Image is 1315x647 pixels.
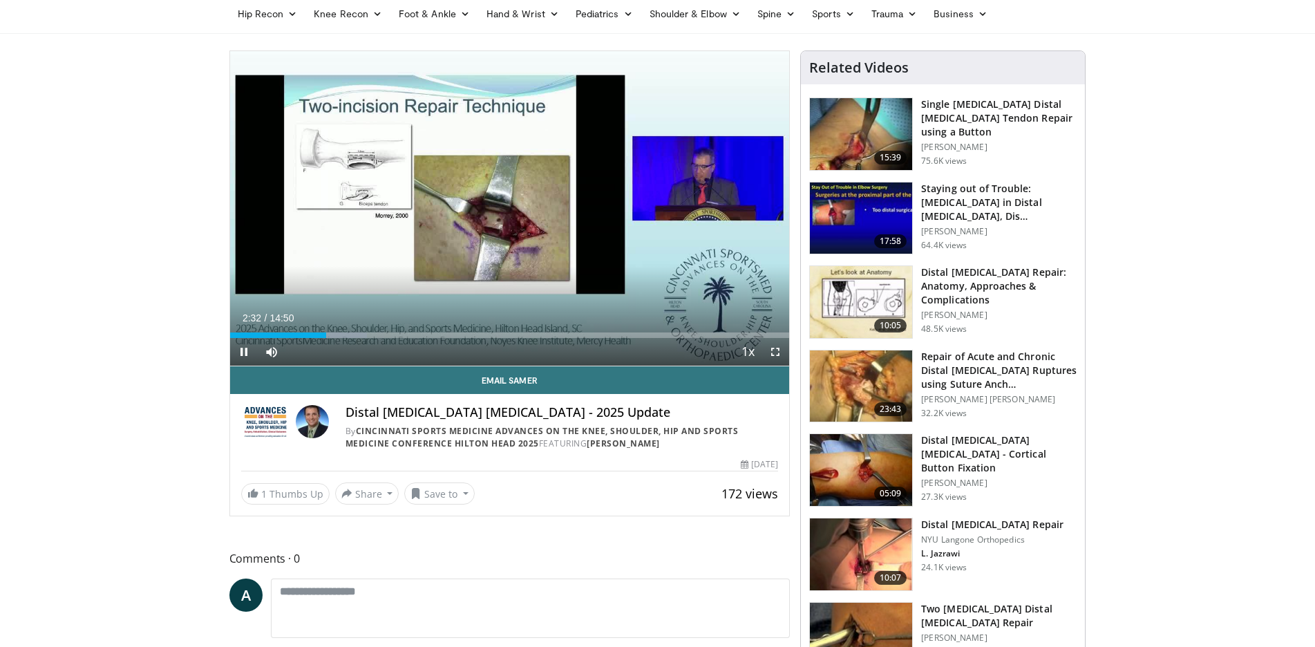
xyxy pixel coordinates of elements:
span: 172 views [721,485,778,502]
span: / [265,312,267,323]
span: 1 [261,487,267,500]
button: Fullscreen [761,338,789,366]
h3: Single [MEDICAL_DATA] Distal [MEDICAL_DATA] Tendon Repair using a Button [921,97,1077,139]
a: 10:05 Distal [MEDICAL_DATA] Repair: Anatomy, Approaches & Complications [PERSON_NAME] 48.5K views [809,265,1077,339]
img: bennett_acute_distal_biceps_3.png.150x105_q85_crop-smart_upscale.jpg [810,350,912,422]
div: [DATE] [741,458,778,471]
img: 90401_0000_3.png.150x105_q85_crop-smart_upscale.jpg [810,266,912,338]
a: [PERSON_NAME] [587,438,660,449]
a: 17:58 Staying out of Trouble: [MEDICAL_DATA] in Distal [MEDICAL_DATA], Dis… [PERSON_NAME] 64.4K v... [809,182,1077,255]
a: 23:43 Repair of Acute and Chronic Distal [MEDICAL_DATA] Ruptures using Suture Anch… [PERSON_NAME]... [809,350,1077,423]
p: NYU Langone Orthopedics [921,534,1063,545]
p: L. Jazrawi [921,548,1063,559]
p: [PERSON_NAME] [921,632,1077,644]
h3: Two [MEDICAL_DATA] Distal [MEDICAL_DATA] Repair [921,602,1077,630]
a: 10:07 Distal [MEDICAL_DATA] Repair NYU Langone Orthopedics L. Jazrawi 24.1K views [809,518,1077,591]
button: Share [335,482,399,505]
span: 23:43 [874,402,907,416]
img: Avatar [296,405,329,438]
p: [PERSON_NAME] [921,310,1077,321]
button: Playback Rate [734,338,761,366]
a: A [229,579,263,612]
h3: Distal [MEDICAL_DATA] [MEDICAL_DATA] - Cortical Button Fixation [921,433,1077,475]
button: Mute [258,338,285,366]
div: By FEATURING [346,425,779,450]
span: 05:09 [874,487,907,500]
h4: Related Videos [809,59,909,76]
img: Jazrawi_DBR_1.png.150x105_q85_crop-smart_upscale.jpg [810,518,912,590]
p: 27.3K views [921,491,967,503]
p: [PERSON_NAME] [921,142,1077,153]
p: [PERSON_NAME] [921,478,1077,489]
a: 05:09 Distal [MEDICAL_DATA] [MEDICAL_DATA] - Cortical Button Fixation [PERSON_NAME] 27.3K views [809,433,1077,507]
h3: Distal [MEDICAL_DATA] Repair: Anatomy, Approaches & Complications [921,265,1077,307]
p: 32.2K views [921,408,967,419]
span: 10:07 [874,571,907,585]
span: 14:50 [269,312,294,323]
p: 48.5K views [921,323,967,335]
p: 75.6K views [921,156,967,167]
p: [PERSON_NAME] [921,226,1077,237]
a: 1 Thumbs Up [241,483,330,505]
img: Cincinnati Sports Medicine Advances on the Knee, Shoulder, Hip and Sports Medicine Conference Hil... [241,405,290,438]
a: Email Samer [230,366,790,394]
a: Cincinnati Sports Medicine Advances on the Knee, Shoulder, Hip and Sports Medicine Conference Hil... [346,425,739,449]
h3: Distal [MEDICAL_DATA] Repair [921,518,1063,532]
video-js: Video Player [230,51,790,366]
h3: Repair of Acute and Chronic Distal [MEDICAL_DATA] Ruptures using Suture Anch… [921,350,1077,391]
span: 10:05 [874,319,907,332]
span: 17:58 [874,234,907,248]
img: king_0_3.png.150x105_q85_crop-smart_upscale.jpg [810,98,912,170]
a: 15:39 Single [MEDICAL_DATA] Distal [MEDICAL_DATA] Tendon Repair using a Button [PERSON_NAME] 75.6... [809,97,1077,171]
button: Save to [404,482,475,505]
span: 2:32 [243,312,261,323]
div: Progress Bar [230,332,790,338]
h3: Staying out of Trouble: [MEDICAL_DATA] in Distal [MEDICAL_DATA], Dis… [921,182,1077,223]
h4: Distal [MEDICAL_DATA] [MEDICAL_DATA] - 2025 Update [346,405,779,420]
img: Picture_4_0_3.png.150x105_q85_crop-smart_upscale.jpg [810,434,912,506]
p: 24.1K views [921,562,967,573]
button: Pause [230,338,258,366]
img: Q2xRg7exoPLTwO8X4xMDoxOjB1O8AjAz_1.150x105_q85_crop-smart_upscale.jpg [810,182,912,254]
span: Comments 0 [229,550,791,568]
p: 64.4K views [921,240,967,251]
p: [PERSON_NAME] [PERSON_NAME] [921,394,1077,405]
span: 15:39 [874,151,907,165]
